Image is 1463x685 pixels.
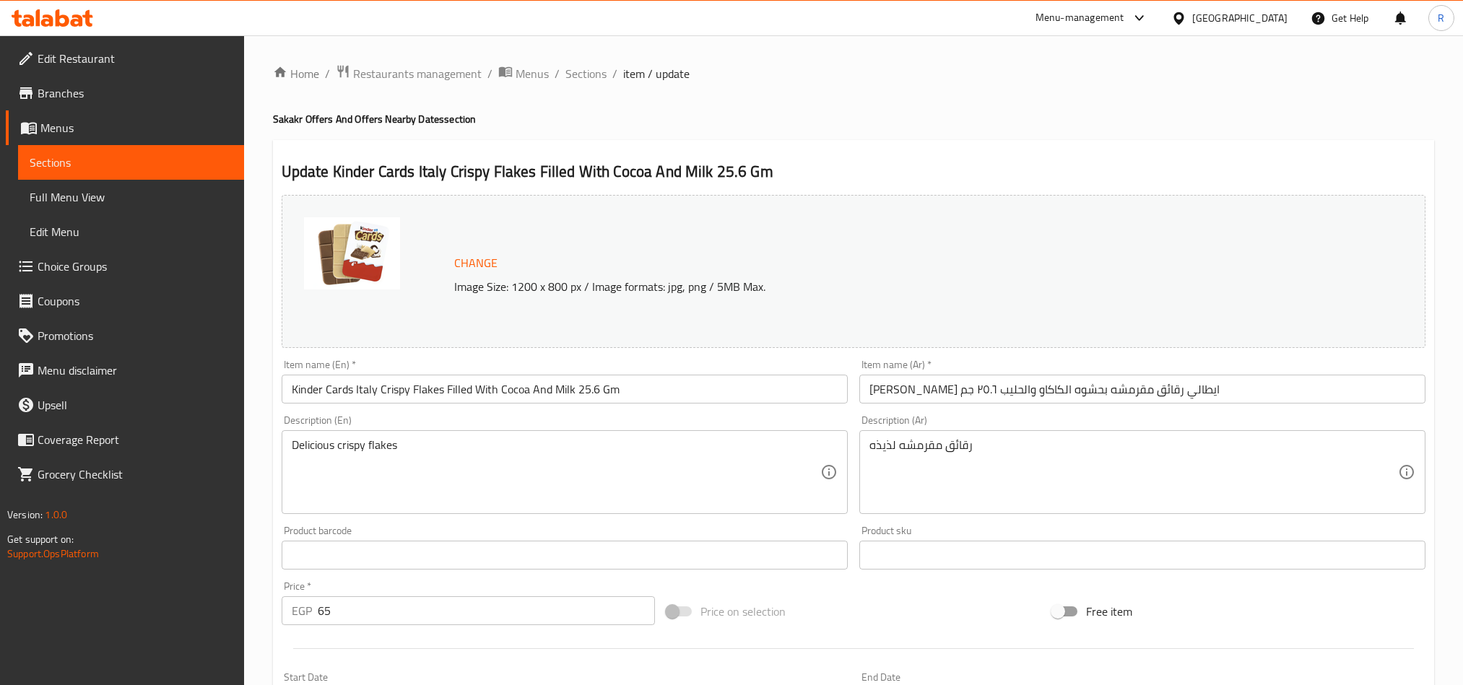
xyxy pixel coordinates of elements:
[6,249,244,284] a: Choice Groups
[555,65,560,82] li: /
[30,188,233,206] span: Full Menu View
[292,602,312,619] p: EGP
[40,119,233,136] span: Menus
[282,541,848,570] input: Please enter product barcode
[623,65,690,82] span: item / update
[38,466,233,483] span: Grocery Checklist
[353,65,482,82] span: Restaurants management
[38,362,233,379] span: Menu disclaimer
[7,544,99,563] a: Support.OpsPlatform
[282,161,1425,183] h2: Update Kinder Cards Italy Crispy Flakes Filled With Cocoa And Milk 25.6 Gm
[38,50,233,67] span: Edit Restaurant
[565,65,607,82] a: Sections
[859,541,1425,570] input: Please enter product sku
[273,112,1434,126] h4: Sakakr Offers And Offers Nearby Dates section
[448,278,1273,295] p: Image Size: 1200 x 800 px / Image formats: jpg, png / 5MB Max.
[1086,603,1132,620] span: Free item
[487,65,492,82] li: /
[38,396,233,414] span: Upsell
[1438,10,1444,26] span: R
[6,318,244,353] a: Promotions
[454,253,498,274] span: Change
[325,65,330,82] li: /
[18,214,244,249] a: Edit Menu
[6,41,244,76] a: Edit Restaurant
[304,217,400,289] img: mmw_638856978360606774
[336,64,482,83] a: Restaurants management
[612,65,617,82] li: /
[1192,10,1288,26] div: [GEOGRAPHIC_DATA]
[516,65,549,82] span: Menus
[282,375,848,403] input: Enter name En
[6,110,244,145] a: Menus
[7,505,43,524] span: Version:
[859,375,1425,403] input: Enter name Ar
[6,353,244,388] a: Menu disclaimer
[318,596,655,625] input: Please enter price
[38,431,233,448] span: Coverage Report
[700,603,786,620] span: Price on selection
[292,438,820,507] textarea: Delicious crispy flakes
[38,84,233,102] span: Branches
[1036,9,1124,27] div: Menu-management
[18,145,244,180] a: Sections
[30,154,233,171] span: Sections
[45,505,67,524] span: 1.0.0
[30,223,233,240] span: Edit Menu
[38,292,233,310] span: Coupons
[6,284,244,318] a: Coupons
[18,180,244,214] a: Full Menu View
[498,64,549,83] a: Menus
[38,258,233,275] span: Choice Groups
[869,438,1398,507] textarea: رقائق مقرمشه لذيذه
[6,457,244,492] a: Grocery Checklist
[7,530,74,549] span: Get support on:
[273,64,1434,83] nav: breadcrumb
[38,327,233,344] span: Promotions
[6,422,244,457] a: Coverage Report
[6,388,244,422] a: Upsell
[448,248,503,278] button: Change
[273,65,319,82] a: Home
[6,76,244,110] a: Branches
